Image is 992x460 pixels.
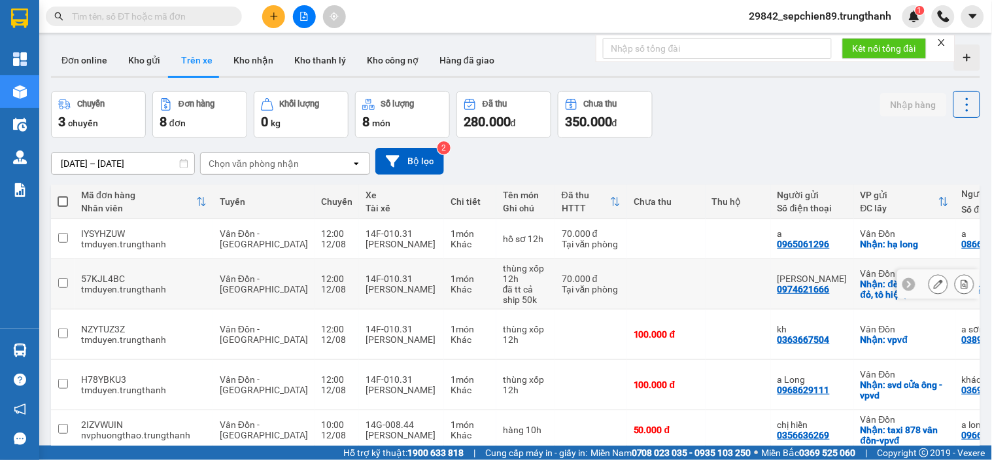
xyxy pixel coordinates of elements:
div: a [778,228,847,239]
span: 280.000 [464,114,511,130]
button: Nhập hàng [880,93,947,116]
span: caret-down [967,10,979,22]
span: question-circle [14,374,26,386]
span: | [473,446,475,460]
div: [PERSON_NAME] [366,385,437,395]
img: phone-icon [938,10,949,22]
button: Đơn hàng8đơn [152,91,247,138]
img: solution-icon [13,183,27,197]
div: Chuyến [77,99,105,109]
span: Vân Đồn - [GEOGRAPHIC_DATA] [220,324,308,345]
div: Khác [451,239,490,249]
span: Vân Đồn - [GEOGRAPHIC_DATA] [220,419,308,440]
div: 1 món [451,228,490,239]
button: Chưa thu350.000đ [558,91,653,138]
input: Select a date range. [52,153,194,174]
div: Số điện thoại [778,203,847,213]
div: Xe [366,190,437,200]
span: search [54,12,63,21]
span: Vân Đồn - [GEOGRAPHIC_DATA] [220,274,308,294]
button: aim [323,5,346,28]
div: Nhận: svd cửa ông -vpvd [861,380,949,400]
button: caret-down [961,5,984,28]
img: warehouse-icon [13,150,27,164]
th: Toggle SortBy [854,185,955,219]
div: thùng xốp 12h [503,324,549,345]
button: Kết nối tổng đài [842,38,927,59]
div: 14F-010.31 [366,274,437,284]
div: NZYTUZ3Z [81,324,207,334]
span: đ [612,118,617,128]
span: 350.000 [565,114,612,130]
div: đã tt cả ship 50k [503,284,549,305]
div: thùng xốp 12h [503,263,549,284]
div: 1 món [451,324,490,334]
span: kg [271,118,281,128]
div: Chuyến [321,196,352,207]
div: Người gửi [778,190,847,200]
button: Đơn online [51,44,118,76]
div: Số lượng [381,99,415,109]
div: Khác [451,334,490,345]
div: Chưa thu [634,196,699,207]
div: tmduyen.trungthanh [81,334,207,345]
div: tmduyen.trungthanh [81,284,207,294]
button: Kho gửi [118,44,171,76]
div: 12/08 [321,334,352,345]
span: Vân Đồn - [GEOGRAPHIC_DATA] [220,374,308,395]
button: Khối lượng0kg [254,91,349,138]
div: 0363667504 [778,334,830,345]
div: Tuyến [220,196,308,207]
div: VP gửi [861,190,938,200]
span: 8 [362,114,369,130]
span: chuyến [68,118,98,128]
div: a Long [778,374,847,385]
div: IYSYHZUW [81,228,207,239]
div: [PERSON_NAME] [366,284,437,294]
th: Toggle SortBy [555,185,627,219]
span: Kết nối tổng đài [853,41,916,56]
div: Tài xế [366,203,437,213]
div: Sửa đơn hàng [929,274,948,294]
sup: 1 [915,6,925,15]
div: Khác [451,385,490,395]
div: Khác [451,430,490,440]
button: Hàng đã giao [429,44,505,76]
div: 70.000 đ [562,228,621,239]
sup: 2 [437,141,451,154]
img: dashboard-icon [13,52,27,66]
div: Nhận: đèn xanh đèn đỏ, tô hiệu, cp-vpvđ [861,279,949,300]
div: Chưa thu [584,99,617,109]
span: 0 [261,114,268,130]
div: ĐC lấy [861,203,938,213]
span: notification [14,403,26,416]
button: file-add [293,5,316,28]
div: 70.000 đ [562,274,621,284]
img: logo-vxr [11,9,28,28]
div: 14F-010.31 [366,374,437,385]
div: Vân Đồn [861,324,949,334]
div: 12:00 [321,324,352,334]
img: icon-new-feature [908,10,920,22]
div: 2IZVWUIN [81,419,207,430]
div: Khác [451,284,490,294]
button: Kho thanh lý [284,44,356,76]
div: 12/08 [321,284,352,294]
div: [PERSON_NAME] [366,239,437,249]
strong: 1900 633 818 [407,448,464,458]
div: [PERSON_NAME] [366,334,437,345]
span: message [14,433,26,445]
div: HTTT [562,203,610,213]
div: 14F-010.31 [366,228,437,239]
div: Vân Đồn [861,414,949,425]
div: Chi tiết [451,196,490,207]
span: ⚪️ [755,450,759,455]
input: Tìm tên, số ĐT hoặc mã đơn [72,9,226,24]
strong: 0708 023 035 - 0935 103 250 [632,448,751,458]
div: tmduyen.trungthanh [81,239,207,249]
div: 100.000 đ [634,380,699,390]
div: c giang [778,274,847,284]
span: Miền Bắc [762,446,856,460]
div: 12:00 [321,274,352,284]
span: 8 [160,114,167,130]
